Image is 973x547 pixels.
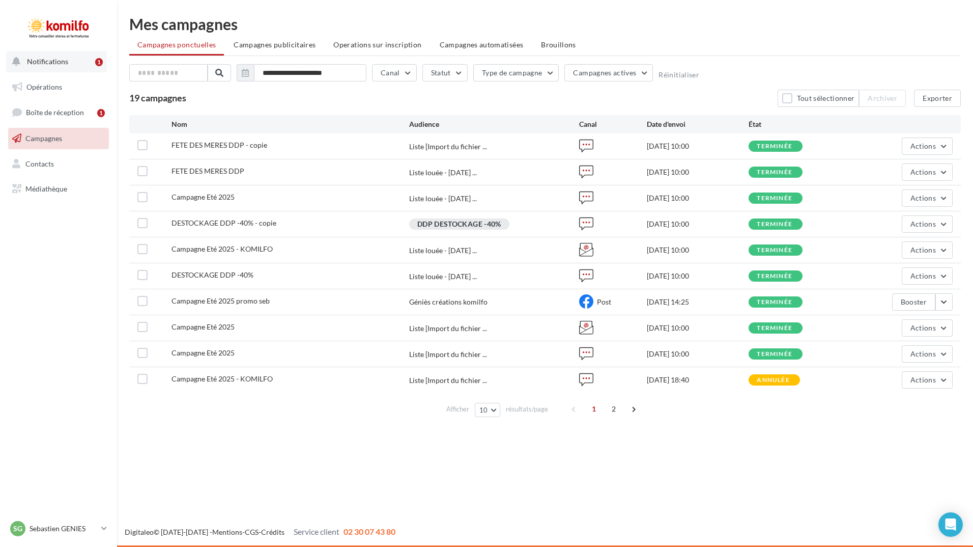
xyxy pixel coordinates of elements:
[902,345,953,363] button: Actions
[757,273,792,280] div: terminée
[757,325,792,332] div: terminée
[473,64,559,81] button: Type de campagne
[95,58,103,66] div: 1
[757,195,792,202] div: terminée
[647,349,749,359] div: [DATE] 10:00
[25,184,67,193] span: Médiathèque
[902,241,953,259] button: Actions
[8,519,109,538] a: SG Sebastien GENIES
[573,68,636,77] span: Campagnes actives
[910,194,936,202] span: Actions
[647,219,749,229] div: [DATE] 10:00
[6,128,111,149] a: Campagnes
[212,528,242,536] a: Mentions
[446,404,469,414] span: Afficher
[261,528,284,536] a: Crédits
[910,375,936,384] span: Actions
[6,76,111,98] a: Opérations
[910,168,936,176] span: Actions
[171,348,235,357] span: Campagne Eté 2025
[409,168,477,178] span: Liste louée - [DATE] ...
[757,299,792,306] div: terminée
[125,528,395,536] span: © [DATE]-[DATE] - - -
[6,101,111,123] a: Boîte de réception1
[859,90,906,107] button: Archiver
[409,245,477,256] span: Liste louée - [DATE] ...
[902,371,953,389] button: Actions
[910,323,936,332] span: Actions
[25,159,54,168] span: Contacts
[409,375,487,386] span: Liste [Import du fichier ...
[294,527,339,536] span: Service client
[27,57,68,66] span: Notifications
[409,119,579,129] div: Audience
[757,169,792,176] div: terminée
[902,215,953,233] button: Actions
[171,322,235,331] span: Campagne Eté 2025
[579,119,647,129] div: Canal
[910,349,936,358] span: Actions
[647,119,749,129] div: Date d'envoi
[892,293,935,311] button: Booster
[647,141,749,151] div: [DATE] 10:00
[647,193,749,203] div: [DATE] 10:00
[13,524,22,534] span: SG
[6,178,111,200] a: Médiathèque
[647,323,749,333] div: [DATE] 10:00
[6,51,107,72] button: Notifications 1
[125,528,154,536] a: Digitaleo
[409,218,509,230] div: DDP DESTOCKAGE -40%
[757,247,792,254] div: terminée
[372,64,417,81] button: Canal
[647,167,749,177] div: [DATE] 10:00
[245,528,259,536] a: CGS
[171,218,276,227] span: DESTOCKAGE DDP -40% - copie
[902,319,953,337] button: Actions
[597,297,611,306] span: Post
[422,64,468,81] button: Statut
[409,323,487,334] span: Liste [Import du fichier ...
[409,142,487,152] span: Liste [Import du fichier ...
[902,189,953,207] button: Actions
[902,138,953,155] button: Actions
[757,221,792,228] div: terminée
[778,90,859,107] button: Tout sélectionner
[409,349,487,360] span: Liste [Import du fichier ...
[749,119,850,129] div: État
[25,134,62,143] span: Campagnes
[129,92,186,103] span: 19 campagnes
[647,271,749,281] div: [DATE] 10:00
[910,142,936,150] span: Actions
[26,108,84,117] span: Boîte de réception
[171,193,235,201] span: Campagne Eté 2025
[659,71,699,79] button: Réinitialiser
[914,90,961,107] button: Exporter
[344,527,395,536] span: 02 30 07 43 80
[171,374,273,383] span: Campagne Eté 2025 - KOMILFO
[586,401,602,417] span: 1
[910,220,936,228] span: Actions
[333,40,421,49] span: Operations sur inscription
[647,375,749,385] div: [DATE] 18:40
[910,271,936,280] span: Actions
[757,351,792,358] div: terminée
[506,404,548,414] span: résultats/page
[902,163,953,181] button: Actions
[757,143,792,150] div: terminée
[129,16,961,32] div: Mes campagnes
[409,271,477,282] span: Liste louée - [DATE] ...
[479,406,488,414] span: 10
[564,64,653,81] button: Campagnes actives
[234,40,316,49] span: Campagnes publicitaires
[171,167,244,175] span: FETE DES MERES DDP
[6,153,111,175] a: Contacts
[409,194,477,204] span: Liste louée - [DATE] ...
[910,245,936,254] span: Actions
[647,245,749,255] div: [DATE] 10:00
[171,141,267,149] span: FETE DES MERES DDP - copie
[26,83,62,91] span: Opérations
[902,267,953,285] button: Actions
[409,297,488,307] div: Géniès créations komilfo
[171,270,253,279] span: DESTOCKAGE DDP -40%
[938,512,963,537] div: Open Intercom Messenger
